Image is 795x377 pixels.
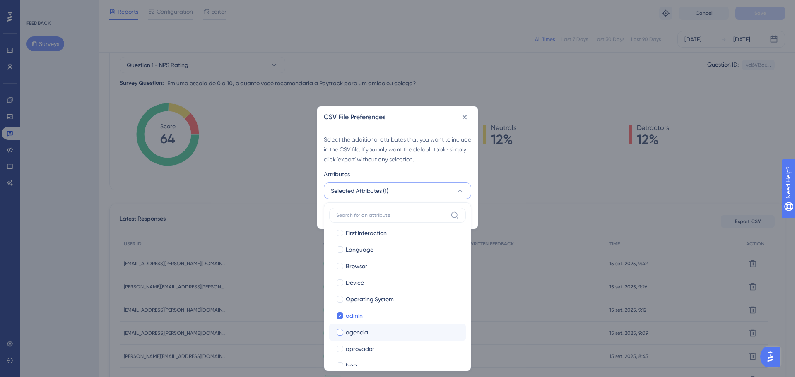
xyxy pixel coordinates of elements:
span: agencia [346,327,368,337]
span: First Interaction [346,228,387,238]
span: Attributes [324,169,350,179]
div: Select the additional attributes that you want to include in the CSV file. If you only want the d... [324,134,471,164]
span: Selected Attributes (1) [331,186,388,196]
h2: CSV File Preferences [324,112,385,122]
input: Search for an attribute [336,212,447,219]
span: Need Help? [19,2,52,12]
span: admin [346,311,363,321]
span: Device [346,278,364,288]
iframe: UserGuiding AI Assistant Launcher [760,344,785,369]
span: Language [346,245,373,255]
span: Browser [346,261,367,271]
span: Operating System [346,294,394,304]
span: aprovador [346,344,374,354]
span: bpp [346,360,357,370]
